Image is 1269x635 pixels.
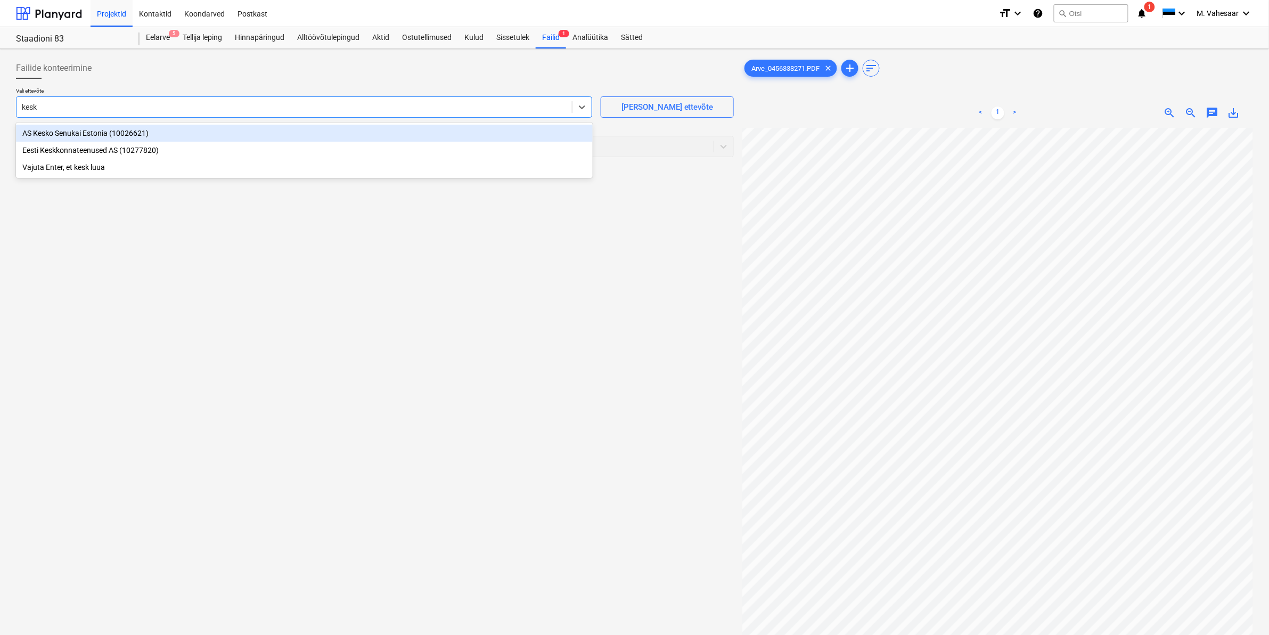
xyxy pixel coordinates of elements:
[844,62,856,75] span: add
[621,100,714,114] div: [PERSON_NAME] ettevõte
[536,27,566,48] div: Failid
[1009,107,1021,119] a: Next page
[1185,107,1198,119] span: zoom_out
[396,27,458,48] a: Ostutellimused
[140,27,176,48] a: Eelarve5
[1059,9,1067,18] span: search
[1240,7,1253,20] i: keyboard_arrow_down
[559,30,569,37] span: 1
[1144,2,1155,12] span: 1
[1227,107,1240,119] span: save_alt
[1011,7,1024,20] i: keyboard_arrow_down
[1176,7,1189,20] i: keyboard_arrow_down
[566,27,615,48] a: Analüütika
[536,27,566,48] a: Failid1
[975,107,987,119] a: Previous page
[1137,7,1148,20] i: notifications
[291,27,366,48] a: Alltöövõtulepingud
[16,34,127,45] div: Staadioni 83
[1164,107,1176,119] span: zoom_in
[745,64,826,72] span: Arve_0456338271.PDF
[998,7,1011,20] i: format_size
[822,62,834,75] span: clear
[1033,7,1043,20] i: Abikeskus
[140,27,176,48] div: Eelarve
[366,27,396,48] a: Aktid
[16,159,593,176] div: Vajuta Enter, et kesk luua
[16,87,592,96] p: Vali ettevõte
[16,62,92,75] span: Failide konteerimine
[1206,107,1219,119] span: chat
[228,27,291,48] a: Hinnapäringud
[169,30,179,37] span: 5
[1054,4,1128,22] button: Otsi
[865,62,878,75] span: sort
[176,27,228,48] a: Tellija leping
[458,27,490,48] a: Kulud
[16,125,593,142] div: AS Kesko Senukai Estonia (10026621)
[992,107,1004,119] a: Page 1 is your current page
[16,142,593,159] div: Eesti Keskkonnateenused AS (10277820)
[744,60,837,77] div: Arve_0456338271.PDF
[490,27,536,48] a: Sissetulek
[1197,9,1239,18] span: M. Vahesaar
[601,96,734,118] button: [PERSON_NAME] ettevõte
[615,27,649,48] a: Sätted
